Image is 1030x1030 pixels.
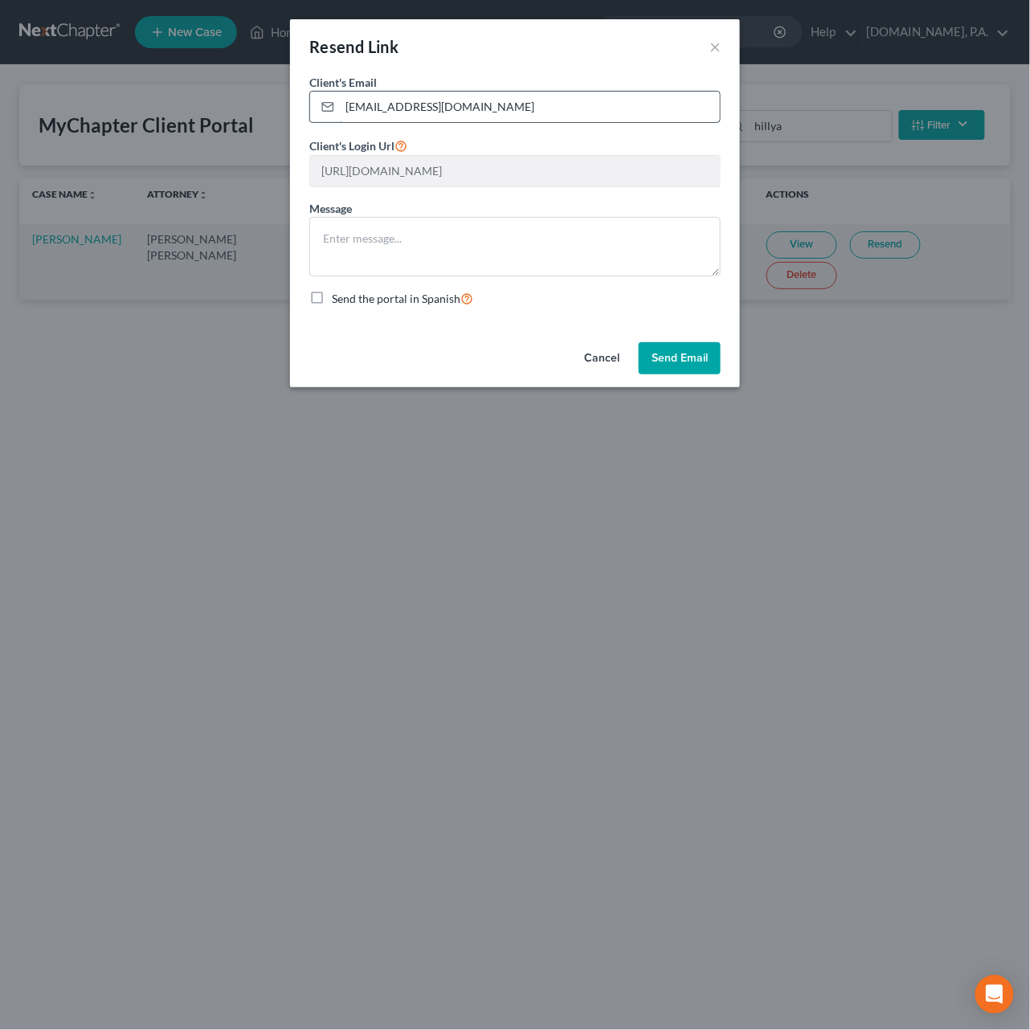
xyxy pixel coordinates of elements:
[309,76,377,89] span: Client's Email
[709,37,721,56] button: ×
[332,292,460,305] span: Send the portal in Spanish
[340,92,720,122] input: Enter email...
[309,136,407,155] label: Client's Login Url
[310,156,720,186] input: --
[309,200,352,217] label: Message
[639,342,721,374] button: Send Email
[309,35,399,58] div: Resend Link
[571,342,632,374] button: Cancel
[975,975,1014,1014] div: Open Intercom Messenger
